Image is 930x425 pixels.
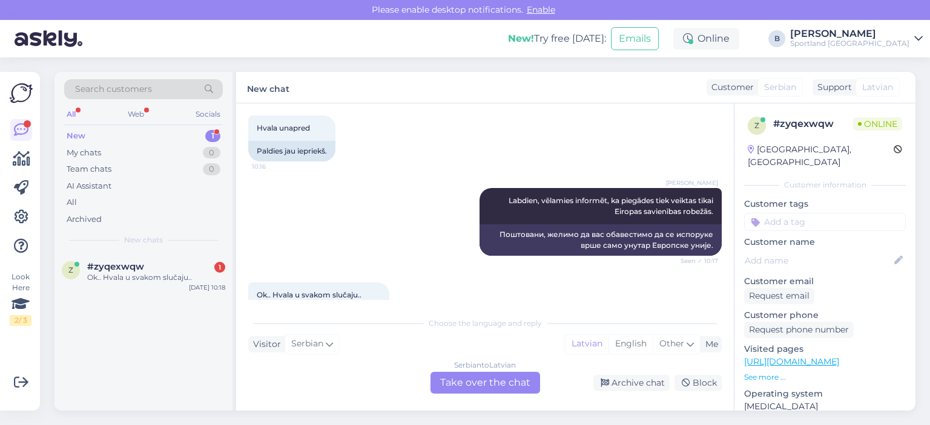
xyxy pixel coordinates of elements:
[744,400,906,413] p: [MEDICAL_DATA]
[748,143,894,169] div: [GEOGRAPHIC_DATA], [GEOGRAPHIC_DATA]
[193,106,223,122] div: Socials
[252,162,297,171] span: 10:16
[75,83,152,96] span: Search customers
[659,338,684,349] span: Other
[673,256,718,265] span: Seen ✓ 10:17
[203,147,220,159] div: 0
[744,180,906,190] div: Customer information
[10,82,33,105] img: Askly Logo
[257,123,310,132] span: Hvala unapred
[707,81,754,94] div: Customer
[754,121,759,130] span: z
[10,315,31,326] div: 2 / 3
[508,31,606,46] div: Try free [DATE]:
[566,335,608,353] div: Latvian
[744,288,814,304] div: Request email
[853,117,902,131] span: Online
[744,356,839,367] a: [URL][DOMAIN_NAME]
[203,163,220,175] div: 0
[673,28,739,50] div: Online
[67,213,102,225] div: Archived
[523,4,559,15] span: Enable
[125,106,147,122] div: Web
[790,29,923,48] a: [PERSON_NAME]Sportland [GEOGRAPHIC_DATA]
[68,265,73,274] span: z
[67,196,77,209] div: All
[214,262,225,273] div: 1
[480,224,722,256] div: Поштовани, желимо да вас обавестимо да се испоруке врше само унутар Европске уније.
[10,271,31,326] div: Look Here
[67,147,101,159] div: My chats
[593,375,670,391] div: Archive chat
[768,30,785,47] div: B
[764,81,796,94] span: Serbian
[248,318,722,329] div: Choose the language and reply
[744,236,906,248] p: Customer name
[773,117,853,131] div: # zyqexwqw
[257,290,361,299] span: Ok.. Hvala u svakom slučaju..
[64,106,78,122] div: All
[790,39,909,48] div: Sportland [GEOGRAPHIC_DATA]
[189,283,225,292] div: [DATE] 10:18
[67,163,111,175] div: Team chats
[744,275,906,288] p: Customer email
[744,213,906,231] input: Add a tag
[608,335,653,353] div: English
[666,178,718,187] span: [PERSON_NAME]
[454,360,516,371] div: Serbian to Latvian
[67,130,85,142] div: New
[862,81,893,94] span: Latvian
[701,338,718,351] div: Me
[247,79,289,96] label: New chat
[67,180,111,192] div: AI Assistant
[744,198,906,210] p: Customer tags
[87,272,225,283] div: Ok.. Hvala u svakom slučaju..
[291,337,323,351] span: Serbian
[744,388,906,400] p: Operating system
[745,254,892,267] input: Add name
[205,130,220,142] div: 1
[124,235,163,245] span: New chats
[248,141,335,161] div: Paldies jau iepriekš.
[674,375,722,391] div: Block
[430,372,540,394] div: Take over the chat
[248,338,281,351] div: Visitor
[744,322,854,338] div: Request phone number
[813,81,852,94] div: Support
[508,33,534,44] b: New!
[744,343,906,355] p: Visited pages
[509,196,715,216] span: Labdien, vēlamies informēt, ka piegādes tiek veiktas tikai Eiropas savienības robežās.
[744,309,906,322] p: Customer phone
[744,372,906,383] p: See more ...
[611,27,659,50] button: Emails
[87,261,144,272] span: #zyqexwqw
[790,29,909,39] div: [PERSON_NAME]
